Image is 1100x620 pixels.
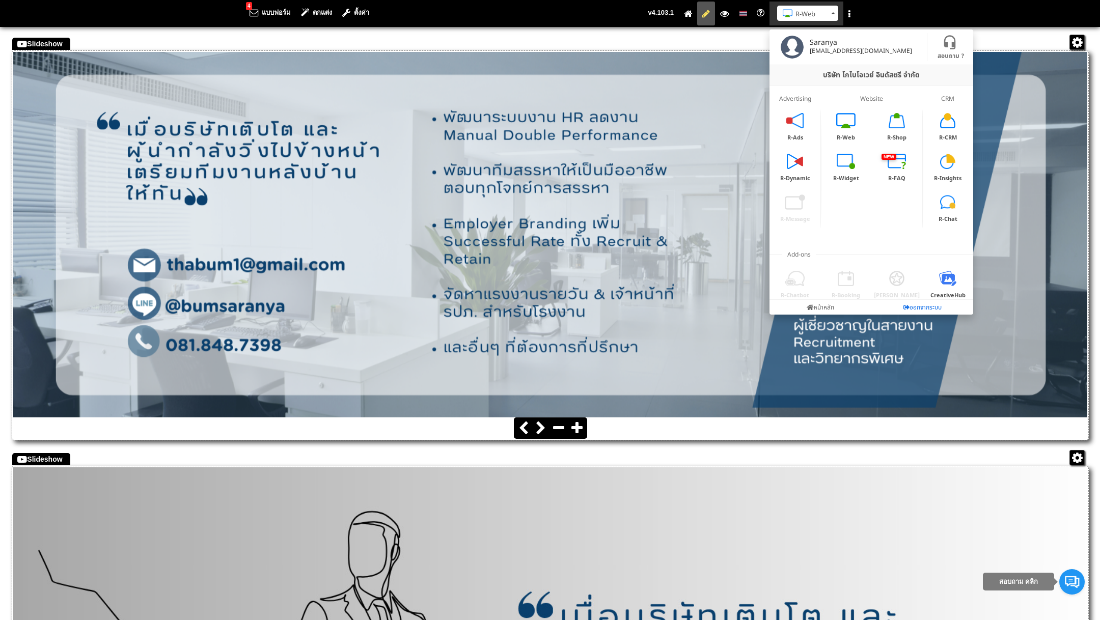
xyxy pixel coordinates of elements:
img: R-Broadcast-disabled.png [785,194,805,210]
div: ลากเพื่อย้ายตำแหน่ง [12,453,70,465]
span: Advertising [779,94,811,103]
div: [PERSON_NAME] [874,291,920,299]
button: R-Web [777,6,838,21]
div: R-Message [772,215,818,222]
a: ตั้งค่า [342,9,369,16]
span: CRM [941,94,954,103]
div: R-CRM [925,133,971,141]
img: R-Web-enabled.png [836,113,855,128]
div: R-Chatbot [772,291,818,299]
div: 4 [246,2,252,10]
div: บริษัท โกไบโอเวย์ อินดัสตรี จำกัด [769,65,973,86]
img: R-Insights-enabled.png [940,154,955,169]
div: CreativeHub [925,291,971,299]
img: R-FAQ-enabled.png [888,154,906,169]
a: ไปยังหน้าแรก [684,10,692,17]
div: R-Dynamic [772,174,818,182]
li: มุมมองผู้ชม [715,2,734,25]
div: R-Booking [823,291,869,299]
img: R-Dynamic-enabled.png [787,154,803,169]
span: NEW [882,154,896,160]
img: R-CRM-enabled.png [940,113,956,128]
div: [EMAIL_ADDRESS][DOMAIN_NAME] [810,48,922,57]
span: Add-ons [782,250,816,259]
a: หน้าหลัก [769,300,871,315]
div: R-Widget [823,174,869,182]
img: R-Booking-disabled.png [838,271,854,286]
div: R-Web [823,133,869,141]
span: Website [860,94,883,103]
img: R-Web-enabled.png [783,10,792,17]
span: R-Web [795,9,815,18]
img: Creative-Hub-enabled.png [939,271,956,286]
div: R-FAQ [874,174,920,182]
div: R-Shop [874,133,920,141]
div: สอบถาม ? [927,51,973,60]
img: LKft4p2uTwdOnh2uyGOjxxN4i+TviUYq8Q+j2tdX5jGMvVYqQ2d+DHTprfFa8aIbTOQul+jRWpnZQkCaV80JClBXEWqas1okK... [781,36,804,59]
img: R-Shop-enabled.png [889,113,904,128]
li: มุมมองแก้ไข [697,2,715,25]
img: R-Chatbot-disabled.png [785,271,805,286]
a: ตกแต่ง [301,9,332,16]
img: R-Widget-enabled.png [837,154,856,169]
i: headset_mic [942,35,957,50]
div: ลากเพื่อย้ายตำแหน่ง [12,38,70,50]
div: R-Chat [925,215,971,222]
img: Chatday-enabled.png [940,194,955,210]
a: แบบฟอร์ม [250,9,291,16]
span: สอบถาม คลิก [999,578,1038,585]
img: R-AdPro-enabled.png [786,113,804,128]
div: R-Ads [772,133,818,141]
img: Pointspot-disabled.png [889,271,904,286]
div: Saranya [810,38,922,48]
a: ออกจากระบบ [871,300,973,315]
div: R-Insights [925,174,971,182]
